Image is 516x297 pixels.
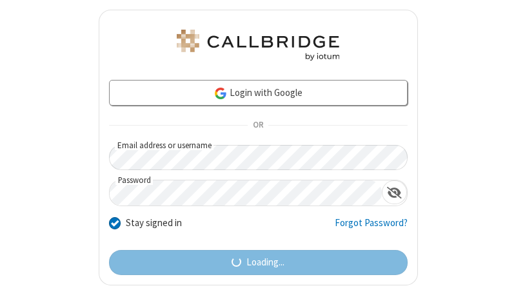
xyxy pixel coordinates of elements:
a: Forgot Password? [335,216,408,240]
img: Astra [174,30,342,61]
a: Login with Google [109,80,408,106]
button: Loading... [109,250,408,276]
div: Show password [382,180,407,204]
span: Loading... [246,255,284,270]
span: OR [248,117,268,135]
img: google-icon.png [213,86,228,101]
iframe: Chat [484,263,506,288]
input: Password [110,180,382,206]
label: Stay signed in [126,216,182,231]
input: Email address or username [109,145,408,170]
